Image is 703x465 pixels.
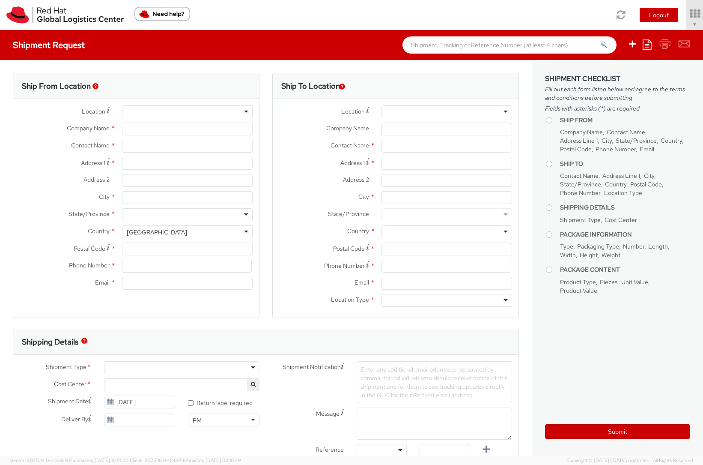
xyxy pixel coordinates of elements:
[347,227,369,235] span: Country
[596,145,636,153] span: Phone Number
[316,446,344,453] span: Reference
[560,117,690,123] h4: Ship From
[188,397,254,407] label: Return label required
[130,457,241,463] span: Client: 2025.18.0-0e69584
[48,397,88,406] span: Shipment Date
[333,245,365,252] span: Postal Code
[326,124,369,132] span: Company Name
[545,75,690,83] h3: Shipment Checklist
[402,36,617,54] input: Shipment, Tracking or Reference Number (at least 4 chars)
[640,8,678,22] button: Logout
[577,243,619,250] span: Packaging Type
[82,108,105,115] span: Location
[560,251,576,259] span: Width
[71,141,110,149] span: Contact Name
[560,278,596,286] span: Product Type
[95,279,110,286] span: Email
[604,189,642,197] span: Location Type
[81,159,105,167] span: Address 1
[6,6,124,24] img: rh-logistics-00dfa346123c4ec078e1.svg
[605,216,637,224] span: Cost Center
[630,180,662,188] span: Postal Code
[661,137,682,144] span: Country
[83,176,110,183] span: Address 2
[545,104,690,113] span: Fields with asterisks (*) are required
[61,415,88,424] span: Deliver By
[605,180,626,188] span: Country
[354,279,369,286] span: Email
[46,363,86,372] span: Shipment Type
[560,287,597,294] span: Product Value
[74,245,105,252] span: Postal Code
[600,278,617,286] span: Pieces
[607,128,645,136] span: Contact Name
[340,159,365,167] span: Address 1
[560,137,598,144] span: Address Line 1
[67,124,110,132] span: Company Name
[560,204,690,211] h4: Shipping Details
[134,7,190,21] button: Need help?
[13,40,85,50] h4: Shipment Request
[623,243,644,250] span: Number
[567,457,693,464] span: Copyright © [DATE]-[DATE] Agistix Inc., All Rights Reserved
[10,457,128,463] span: Server: 2025.18.0-a0edd1917ac
[283,363,341,372] span: Shipment Notification
[580,251,598,259] span: Height
[78,457,128,463] span: master, [DATE] 10:10:00
[560,189,600,197] span: Phone Number
[640,145,654,153] span: Email
[560,172,599,180] span: Contact Name
[616,137,657,144] span: State/Province
[127,228,187,237] div: [GEOGRAPHIC_DATA]
[545,424,690,439] button: Submit
[99,193,110,201] span: City
[331,141,369,149] span: Contact Name
[560,145,592,153] span: Postal Code
[341,108,365,115] span: Location
[324,262,365,270] span: Phone Number
[69,261,110,269] span: Phone Number
[560,128,603,136] span: Company Name
[360,366,507,399] span: Enter any additional email addresses, separated by comma, for individuals who should receive noti...
[22,338,78,346] h3: Shipping Details
[692,21,697,28] span: ▼
[88,227,110,235] span: Country
[328,210,369,218] span: State/Province
[343,176,369,183] span: Address 2
[602,251,620,259] span: Weight
[648,243,668,250] span: Length
[560,216,601,224] span: Shipment Type
[602,137,612,144] span: City
[281,82,340,90] h3: Ship To Location
[560,243,573,250] span: Type
[193,416,202,425] div: PM
[621,278,648,286] span: Unit Value
[54,380,86,390] span: Cost Center
[560,231,690,238] h4: Package Information
[602,172,640,180] span: Address Line 1
[331,296,369,303] span: Location Type
[644,172,654,180] span: City
[545,85,690,102] span: Fill out each form listed below and agree to the terms and conditions before submitting
[188,400,194,406] input: Return label required
[358,193,369,201] span: City
[22,82,91,90] h3: Ship From Location
[560,267,690,273] h4: Package Content
[560,161,690,167] h4: Ship To
[560,180,601,188] span: State/Province
[69,210,110,218] span: State/Province
[316,410,340,417] span: Message
[189,457,241,463] span: master, [DATE] 08:10:29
